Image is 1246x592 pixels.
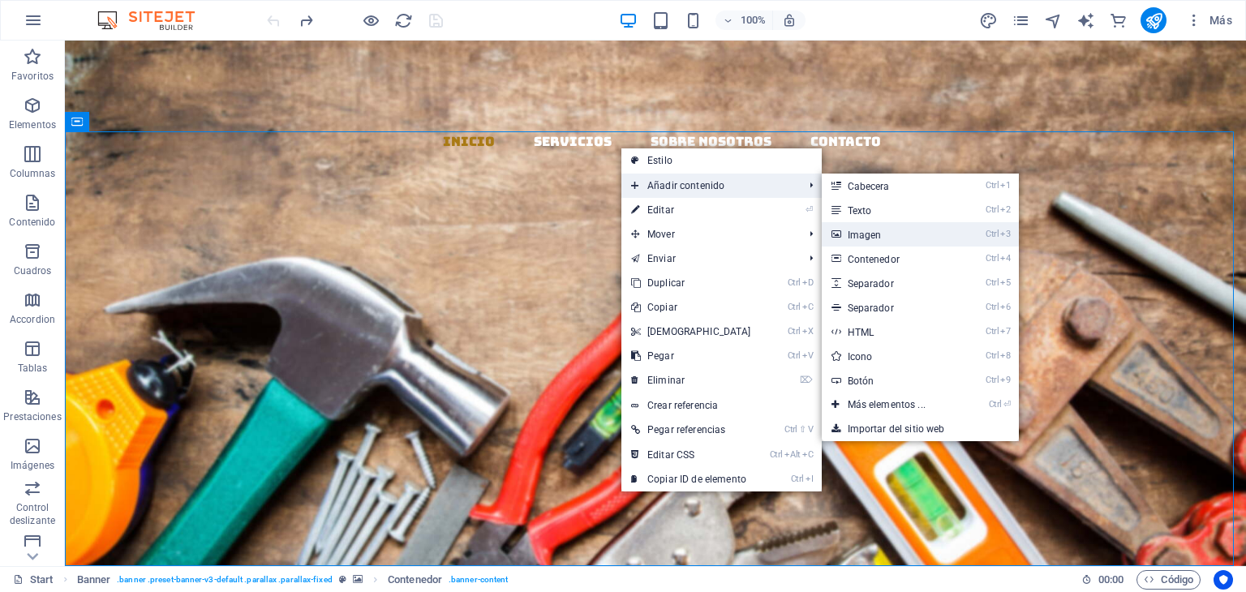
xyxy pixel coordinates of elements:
[986,350,999,361] i: Ctrl
[1000,326,1011,337] i: 7
[621,368,761,393] a: ⌦Eliminar
[9,216,55,229] p: Contenido
[740,11,766,30] h6: 100%
[1043,11,1063,30] button: navigator
[393,11,413,30] button: reload
[621,174,797,198] span: Añadir contenido
[986,229,999,239] i: Ctrl
[822,344,958,368] a: Ctrl8Icono
[296,11,316,30] button: redo
[808,424,813,435] i: V
[1145,11,1163,30] i: Publicar
[986,180,999,191] i: Ctrl
[986,326,999,337] i: Ctrl
[11,70,54,83] p: Favoritos
[621,320,761,344] a: CtrlX[DEMOGRAPHIC_DATA]
[621,467,761,491] a: CtrlICopiar ID de elemento
[621,443,761,467] a: CtrlAltCEditar CSS
[18,362,48,375] p: Tablas
[13,570,54,590] a: Haz clic para cancelar la selección y doble clic para abrir páginas
[297,11,316,30] i: Rehacer: Pegar (Ctrl+Y, ⌘+Y)
[1000,277,1011,288] i: 5
[989,399,1002,410] i: Ctrl
[800,375,813,385] i: ⌦
[621,418,761,442] a: Ctrl⇧VPegar referencias
[388,570,442,590] span: Haz clic para seleccionar y doble clic para editar
[986,375,999,385] i: Ctrl
[93,11,215,30] img: Editor Logo
[1000,253,1011,264] i: 4
[1098,570,1124,590] span: 00 00
[986,204,999,215] i: Ctrl
[979,11,998,30] i: Diseño (Ctrl+Alt+Y)
[822,271,958,295] a: Ctrl5Separador
[788,326,801,337] i: Ctrl
[784,424,797,435] i: Ctrl
[1076,11,1095,30] i: AI Writer
[117,570,332,590] span: . banner .preset-banner-v3-default .parallax .parallax-fixed
[986,277,999,288] i: Ctrl
[1000,375,1011,385] i: 9
[621,295,761,320] a: CtrlCCopiar
[10,167,56,180] p: Columnas
[806,474,814,484] i: I
[1214,570,1233,590] button: Usercentrics
[353,575,363,584] i: Este elemento contiene un fondo
[986,302,999,312] i: Ctrl
[1000,350,1011,361] i: 8
[822,198,958,222] a: Ctrl2Texto
[715,11,773,30] button: 100%
[339,575,346,584] i: Este elemento es un preajuste personalizable
[1144,570,1193,590] span: Código
[1108,11,1128,30] button: commerce
[1003,399,1011,410] i: ⏎
[3,410,61,423] p: Prestaciones
[1109,11,1128,30] i: Comercio
[822,174,958,198] a: Ctrl1Cabecera
[621,393,822,418] a: Crear referencia
[784,449,801,460] i: Alt
[621,344,761,368] a: CtrlVPegar
[822,247,958,271] a: Ctrl4Contenedor
[802,449,814,460] i: C
[806,204,813,215] i: ⏎
[621,247,797,271] a: Enviar
[621,271,761,295] a: CtrlDDuplicar
[1186,12,1232,28] span: Más
[788,350,801,361] i: Ctrl
[802,326,814,337] i: X
[1136,570,1201,590] button: Código
[802,302,814,312] i: C
[1110,573,1112,586] span: :
[1000,229,1011,239] i: 3
[791,474,804,484] i: Ctrl
[978,11,998,30] button: design
[799,424,806,435] i: ⇧
[822,393,958,417] a: Ctrl⏎Más elementos ...
[782,13,797,28] i: Al redimensionar, ajustar el nivel de zoom automáticamente para ajustarse al dispositivo elegido.
[788,302,801,312] i: Ctrl
[1081,570,1124,590] h6: Tiempo de la sesión
[802,350,814,361] i: V
[1011,11,1030,30] button: pages
[10,313,55,326] p: Accordion
[621,148,822,173] a: Estilo
[1141,7,1167,33] button: publish
[822,295,958,320] a: Ctrl6Separador
[788,277,801,288] i: Ctrl
[822,222,958,247] a: Ctrl3Imagen
[986,253,999,264] i: Ctrl
[14,264,52,277] p: Cuadros
[1000,302,1011,312] i: 6
[1044,11,1063,30] i: Navegador
[11,459,54,472] p: Imágenes
[822,320,958,344] a: Ctrl7HTML
[77,570,111,590] span: Haz clic para seleccionar y doble clic para editar
[1000,180,1011,191] i: 1
[77,570,509,590] nav: breadcrumb
[621,222,797,247] span: Mover
[1000,204,1011,215] i: 2
[1179,7,1239,33] button: Más
[394,11,413,30] i: Volver a cargar página
[449,570,508,590] span: . banner-content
